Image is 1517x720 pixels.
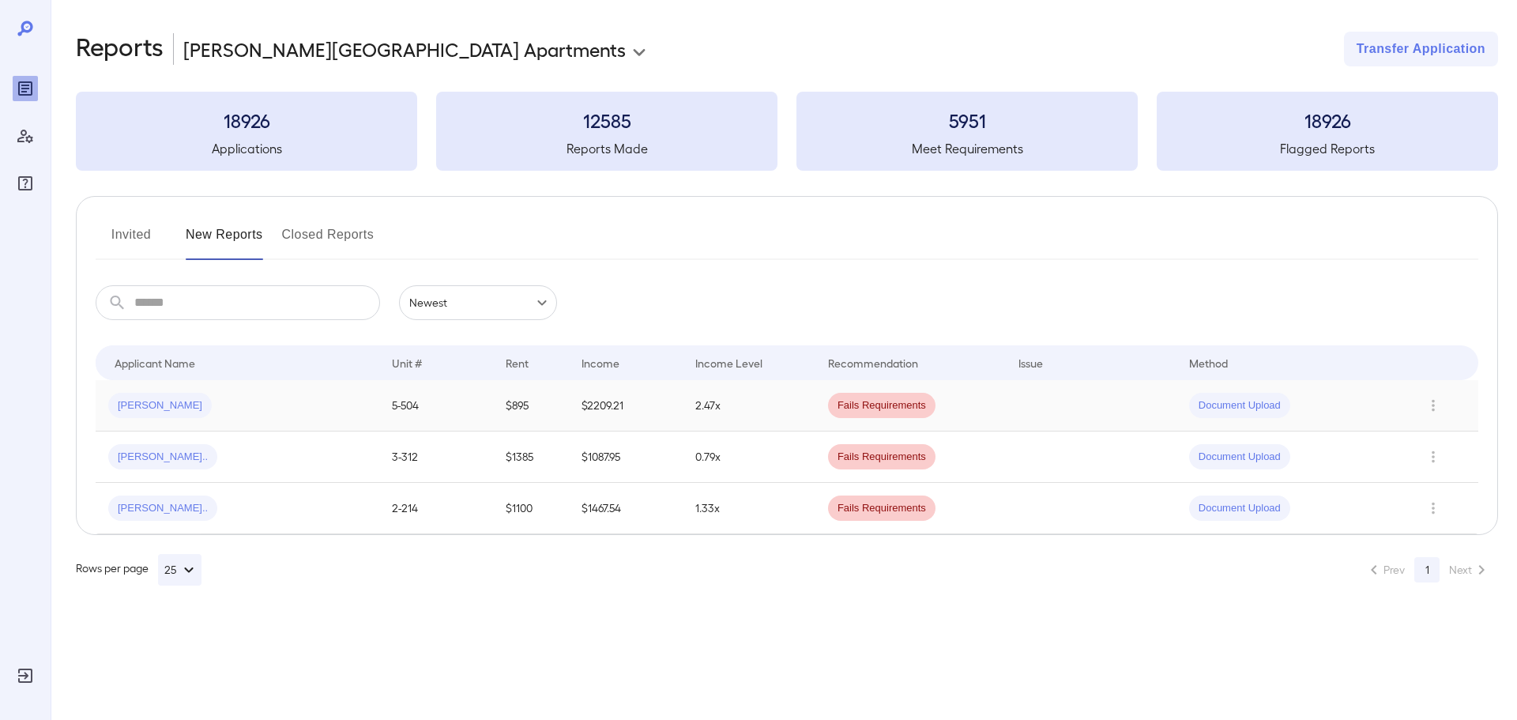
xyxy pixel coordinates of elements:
[1421,393,1446,418] button: Row Actions
[683,483,815,534] td: 1.33x
[108,398,212,413] span: [PERSON_NAME]
[436,107,777,133] h3: 12585
[1189,353,1228,372] div: Method
[1157,107,1498,133] h3: 18926
[695,353,762,372] div: Income Level
[399,285,557,320] div: Newest
[76,32,164,66] h2: Reports
[282,222,375,260] button: Closed Reports
[13,76,38,101] div: Reports
[379,483,493,534] td: 2-214
[493,432,569,483] td: $1385
[828,353,918,372] div: Recommendation
[379,432,493,483] td: 3-312
[108,450,217,465] span: [PERSON_NAME]..
[828,450,935,465] span: Fails Requirements
[186,222,263,260] button: New Reports
[115,353,195,372] div: Applicant Name
[158,554,201,586] button: 25
[76,92,1498,171] summary: 18926Applications12585Reports Made5951Meet Requirements18926Flagged Reports
[1018,353,1044,372] div: Issue
[506,353,531,372] div: Rent
[1421,444,1446,469] button: Row Actions
[1357,557,1498,582] nav: pagination navigation
[828,501,935,516] span: Fails Requirements
[108,501,217,516] span: [PERSON_NAME]..
[1157,139,1498,158] h5: Flagged Reports
[796,107,1138,133] h3: 5951
[569,483,683,534] td: $1467.54
[1189,450,1290,465] span: Document Upload
[1414,557,1440,582] button: page 1
[796,139,1138,158] h5: Meet Requirements
[183,36,626,62] p: [PERSON_NAME][GEOGRAPHIC_DATA] Apartments
[683,432,815,483] td: 0.79x
[493,483,569,534] td: $1100
[569,380,683,432] td: $2209.21
[1189,501,1290,516] span: Document Upload
[582,353,619,372] div: Income
[76,554,201,586] div: Rows per page
[1189,398,1290,413] span: Document Upload
[436,139,777,158] h5: Reports Made
[569,432,683,483] td: $1087.95
[379,380,493,432] td: 5-504
[13,123,38,149] div: Manage Users
[828,398,935,413] span: Fails Requirements
[13,663,38,688] div: Log Out
[76,139,417,158] h5: Applications
[76,107,417,133] h3: 18926
[96,222,167,260] button: Invited
[13,171,38,196] div: FAQ
[392,353,422,372] div: Unit #
[1421,496,1446,521] button: Row Actions
[493,380,569,432] td: $895
[683,380,815,432] td: 2.47x
[1344,32,1498,66] button: Transfer Application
